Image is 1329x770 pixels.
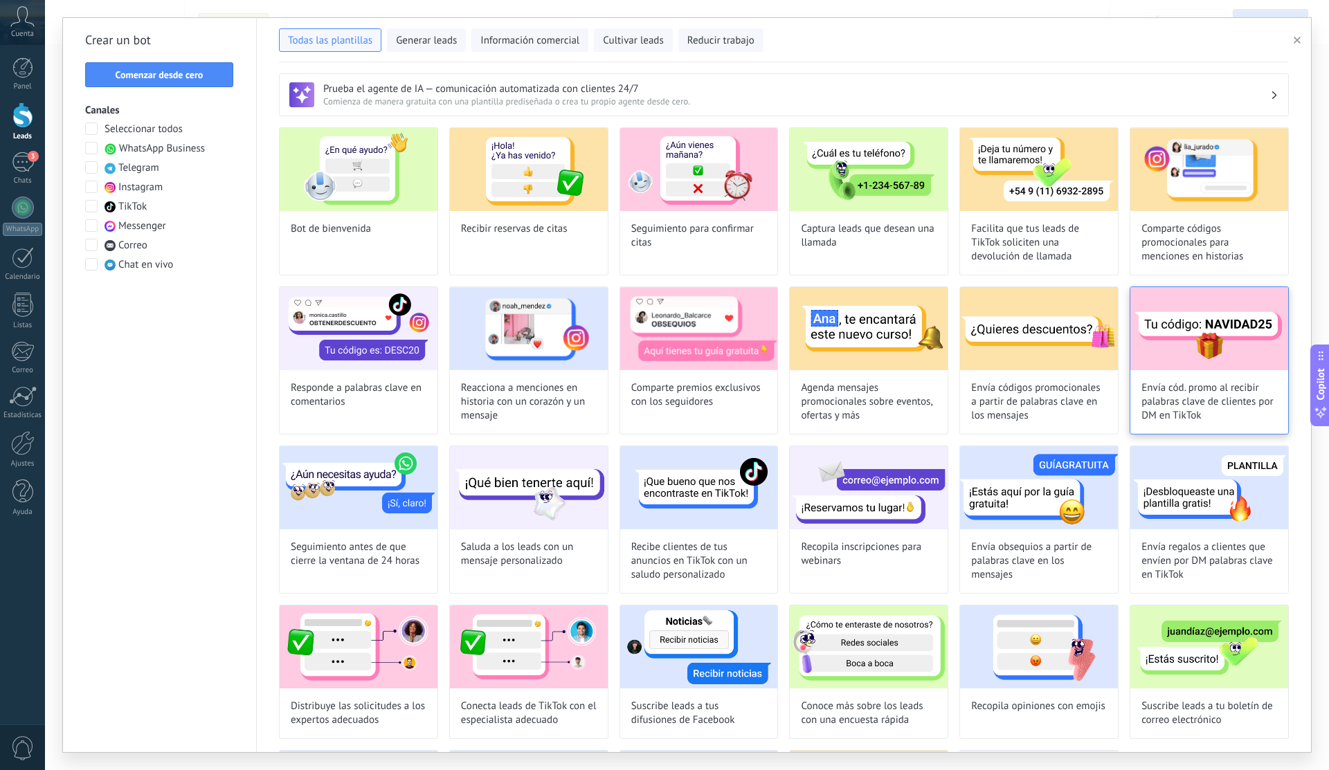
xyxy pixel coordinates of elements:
span: Todas las plantillas [288,34,372,48]
span: Bot de bienvenida [291,222,371,236]
div: Correo [3,366,43,375]
div: Ayuda [3,508,43,517]
span: Recibe clientes de tus anuncios en TikTok con un saludo personalizado [631,540,767,582]
button: Generar leads [387,28,466,52]
span: Instagram [118,181,163,194]
span: Distribuye las solicitudes a los expertos adecuados [291,699,426,727]
span: Seguimiento para confirmar citas [631,222,767,250]
img: Comparte premios exclusivos con los seguidores [620,287,778,370]
span: Cultivar leads [603,34,663,48]
span: WhatsApp Business [119,142,205,156]
img: Envía cód. promo al recibir palabras clave de clientes por DM en TikTok [1130,287,1288,370]
span: Copilot [1314,368,1328,400]
img: Agenda mensajes promocionales sobre eventos, ofertas y más [790,287,948,370]
span: Comenzar desde cero [116,70,204,80]
img: Recibir reservas de citas [450,128,608,211]
img: Facilita que tus leads de TikTok soliciten una devolución de llamada [960,128,1118,211]
img: Recopila opiniones con emojis [960,605,1118,688]
span: Seleccionar todos [105,122,183,136]
img: Suscribe leads a tu boletín de correo electrónico [1130,605,1288,688]
span: Messenger [118,219,166,233]
button: Cultivar leads [594,28,672,52]
span: Comienza de manera gratuita con una plantilla prediseñada o crea tu propio agente desde cero. [323,95,1270,107]
img: Seguimiento antes de que cierre la ventana de 24 horas [280,446,437,529]
img: Envía regalos a clientes que envíen por DM palabras clave en TikTok [1130,446,1288,529]
img: Bot de bienvenida [280,128,437,211]
span: Suscribe leads a tu boletín de correo electrónico [1141,699,1277,727]
img: Recopila inscripciones para webinars [790,446,948,529]
span: Recopila opiniones con emojis [971,699,1105,713]
span: Reducir trabajo [687,34,754,48]
img: Captura leads que desean una llamada [790,128,948,211]
button: Información comercial [471,28,588,52]
img: Saluda a los leads con un mensaje personalizado [450,446,608,529]
img: Seguimiento para confirmar citas [620,128,778,211]
img: Suscribe leads a tus difusiones de Facebook [620,605,778,688]
img: Conoce más sobre los leads con una encuesta rápida [790,605,948,688]
div: Calendario [3,273,43,282]
span: Cuenta [11,30,34,39]
div: Panel [3,82,43,91]
span: Agenda mensajes promocionales sobre eventos, ofertas y más [801,381,937,423]
h3: Canales [85,104,234,117]
button: Reducir trabajo [678,28,763,52]
span: Envía cód. promo al recibir palabras clave de clientes por DM en TikTok [1141,381,1277,423]
img: Envía códigos promocionales a partir de palabras clave en los mensajes [960,287,1118,370]
img: Distribuye las solicitudes a los expertos adecuados [280,605,437,688]
span: Comparte premios exclusivos con los seguidores [631,381,767,409]
span: Correo [118,239,147,253]
h2: Crear un bot [85,29,234,51]
div: Leads [3,132,43,141]
h3: Prueba el agente de IA — comunicación automatizada con clientes 24/7 [323,82,1270,95]
span: Chat en vivo [118,258,173,272]
span: Envía regalos a clientes que envíen por DM palabras clave en TikTok [1141,540,1277,582]
span: Información comercial [480,34,579,48]
span: TikTok [118,200,147,214]
div: Ajustes [3,459,43,468]
img: Recibe clientes de tus anuncios en TikTok con un saludo personalizado [620,446,778,529]
span: Captura leads que desean una llamada [801,222,937,250]
span: Facilita que tus leads de TikTok soliciten una devolución de llamada [971,222,1107,264]
span: Telegram [118,161,159,175]
img: Responde a palabras clave en comentarios [280,287,437,370]
span: Conecta leads de TikTok con el especialista adecuado [461,699,597,727]
img: Envía obsequios a partir de palabras clave en los mensajes [960,446,1118,529]
span: Responde a palabras clave en comentarios [291,381,426,409]
div: Listas [3,321,43,330]
img: Reacciona a menciones en historia con un corazón y un mensaje [450,287,608,370]
button: Todas las plantillas [279,28,381,52]
span: Suscribe leads a tus difusiones de Facebook [631,699,767,727]
span: Envía obsequios a partir de palabras clave en los mensajes [971,540,1107,582]
div: WhatsApp [3,223,42,236]
span: Reacciona a menciones en historia con un corazón y un mensaje [461,381,597,423]
span: Seguimiento antes de que cierre la ventana de 24 horas [291,540,426,568]
span: 3 [28,151,39,162]
div: Chats [3,176,43,185]
span: Envía códigos promocionales a partir de palabras clave en los mensajes [971,381,1107,423]
span: Saluda a los leads con un mensaje personalizado [461,540,597,568]
span: Comparte códigos promocionales para menciones en historias [1141,222,1277,264]
img: Conecta leads de TikTok con el especialista adecuado [450,605,608,688]
button: Comenzar desde cero [85,62,233,87]
span: Conoce más sobre los leads con una encuesta rápida [801,699,937,727]
span: Recibir reservas de citas [461,222,568,236]
span: Generar leads [396,34,457,48]
div: Estadísticas [3,411,43,420]
img: Comparte códigos promocionales para menciones en historias [1130,128,1288,211]
span: Recopila inscripciones para webinars [801,540,937,568]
